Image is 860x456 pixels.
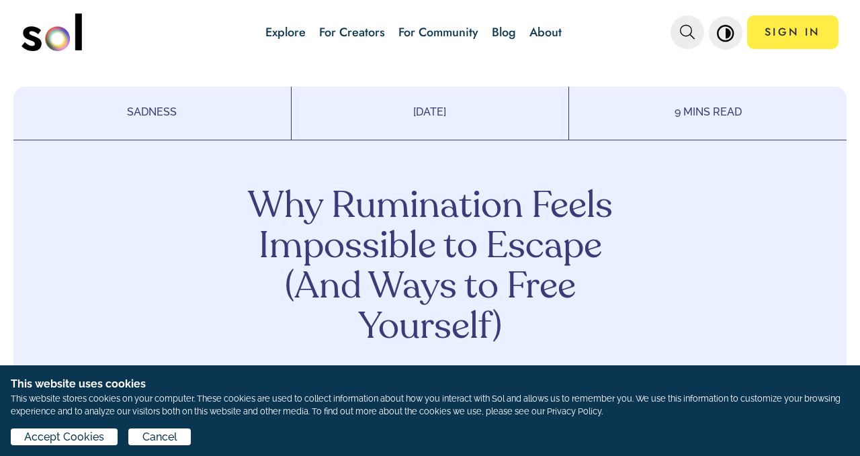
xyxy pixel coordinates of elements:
[265,24,306,41] a: Explore
[319,24,385,41] a: For Creators
[21,13,82,51] img: logo
[11,376,849,392] h1: This website uses cookies
[142,429,177,445] span: Cancel
[21,9,838,56] nav: main navigation
[492,24,516,41] a: Blog
[569,104,847,120] p: 9 MINS READ
[529,24,562,41] a: About
[232,187,628,349] h1: Why Rumination Feels Impossible to Escape (And Ways to Free Yourself)
[398,24,478,41] a: For Community
[13,104,291,120] p: SADNESS
[11,392,849,418] p: This website stores cookies on your computer. These cookies are used to collect information about...
[11,428,118,445] button: Accept Cookies
[128,428,190,445] button: Cancel
[292,104,569,120] p: [DATE]
[24,429,104,445] span: Accept Cookies
[747,15,838,49] a: SIGN IN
